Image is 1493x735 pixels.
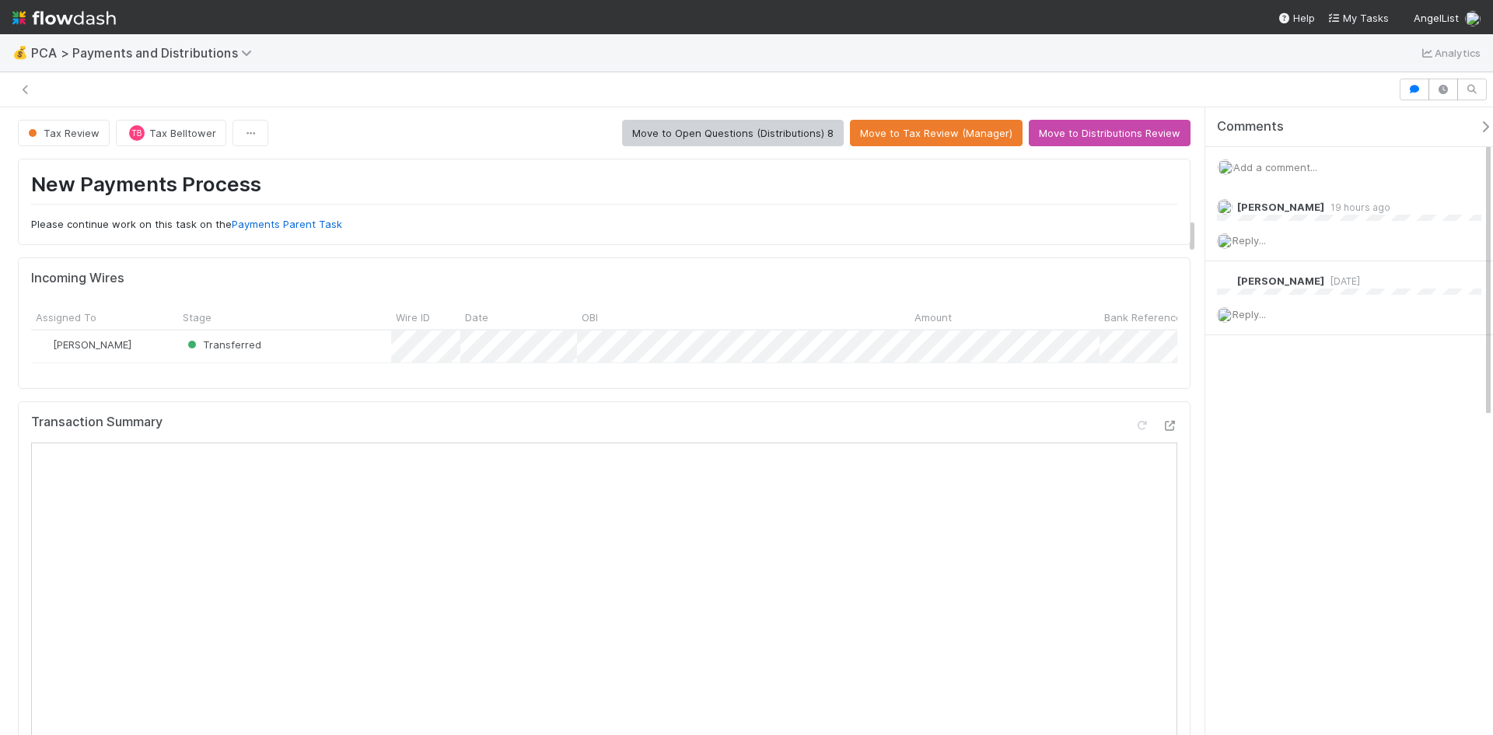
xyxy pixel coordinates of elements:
[37,337,131,352] div: [PERSON_NAME]
[1217,273,1233,289] img: avatar_99e80e95-8f0d-4917-ae3c-b5dad577a2b5.png
[1324,275,1360,287] span: [DATE]
[31,415,163,430] h5: Transaction Summary
[850,120,1023,146] button: Move to Tax Review (Manager)
[183,310,212,325] span: Stage
[1217,199,1233,215] img: avatar_a2d05fec-0a57-4266-8476-74cda3464b0e.png
[1327,10,1389,26] a: My Tasks
[31,45,260,61] span: PCA > Payments and Distributions
[465,310,488,325] span: Date
[1233,308,1266,320] span: Reply...
[31,172,1177,204] h1: New Payments Process
[1465,11,1481,26] img: avatar_e41e7ae5-e7d9-4d8d-9f56-31b0d7a2f4fd.png
[1233,161,1317,173] span: Add a comment...
[132,129,142,138] span: TB
[1414,12,1459,24] span: AngelList
[582,310,598,325] span: OBI
[12,46,28,59] span: 💰
[914,310,952,325] span: Amount
[18,120,110,146] button: Tax Review
[36,310,96,325] span: Assigned To
[12,5,116,31] img: logo-inverted-e16ddd16eac7371096b0.svg
[149,127,216,139] span: Tax Belltower
[129,125,145,141] div: Tax Belltower
[184,337,261,352] div: Transferred
[1104,310,1182,325] span: Bank Reference
[1029,120,1191,146] button: Move to Distributions Review
[1218,159,1233,175] img: avatar_e41e7ae5-e7d9-4d8d-9f56-31b0d7a2f4fd.png
[1217,119,1284,135] span: Comments
[184,338,261,351] span: Transferred
[396,310,430,325] span: Wire ID
[232,218,342,230] a: Payments Parent Task
[622,120,844,146] button: Move to Open Questions (Distributions) 8
[38,338,51,351] img: avatar_eacbd5bb-7590-4455-a9e9-12dcb5674423.png
[1419,44,1481,62] a: Analytics
[25,127,100,139] span: Tax Review
[1327,12,1389,24] span: My Tasks
[31,271,124,286] h5: Incoming Wires
[1324,201,1390,213] span: 19 hours ago
[1237,275,1324,287] span: [PERSON_NAME]
[1278,10,1315,26] div: Help
[1233,234,1266,247] span: Reply...
[1217,233,1233,249] img: avatar_e41e7ae5-e7d9-4d8d-9f56-31b0d7a2f4fd.png
[1217,307,1233,323] img: avatar_e41e7ae5-e7d9-4d8d-9f56-31b0d7a2f4fd.png
[1237,201,1324,213] span: [PERSON_NAME]
[116,120,226,146] button: TBTax Belltower
[31,217,1177,233] p: Please continue work on this task on the
[53,338,131,351] span: [PERSON_NAME]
